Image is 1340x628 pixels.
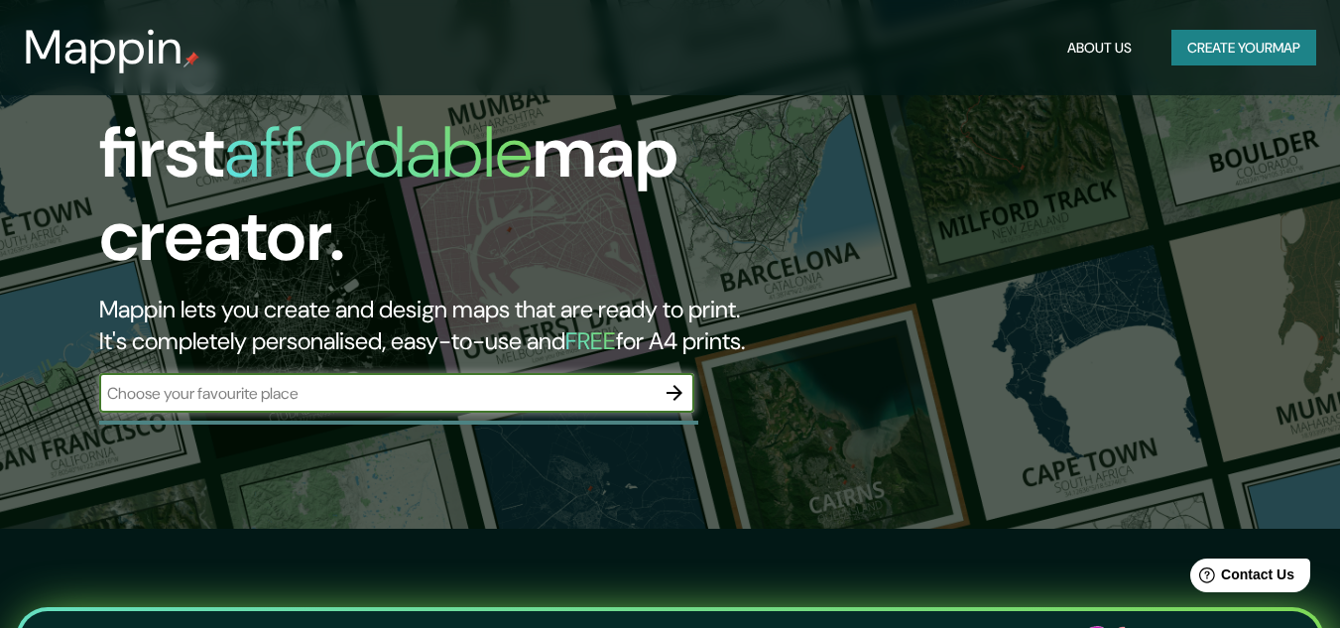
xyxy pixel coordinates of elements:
[24,20,183,75] h3: Mappin
[1163,551,1318,606] iframe: Help widget launcher
[565,325,616,356] h5: FREE
[224,106,533,198] h1: affordable
[1171,30,1316,66] button: Create yourmap
[99,294,770,357] h2: Mappin lets you create and design maps that are ready to print. It's completely personalised, eas...
[183,52,199,67] img: mappin-pin
[99,382,655,405] input: Choose your favourite place
[99,28,770,294] h1: The first map creator.
[1059,30,1140,66] button: About Us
